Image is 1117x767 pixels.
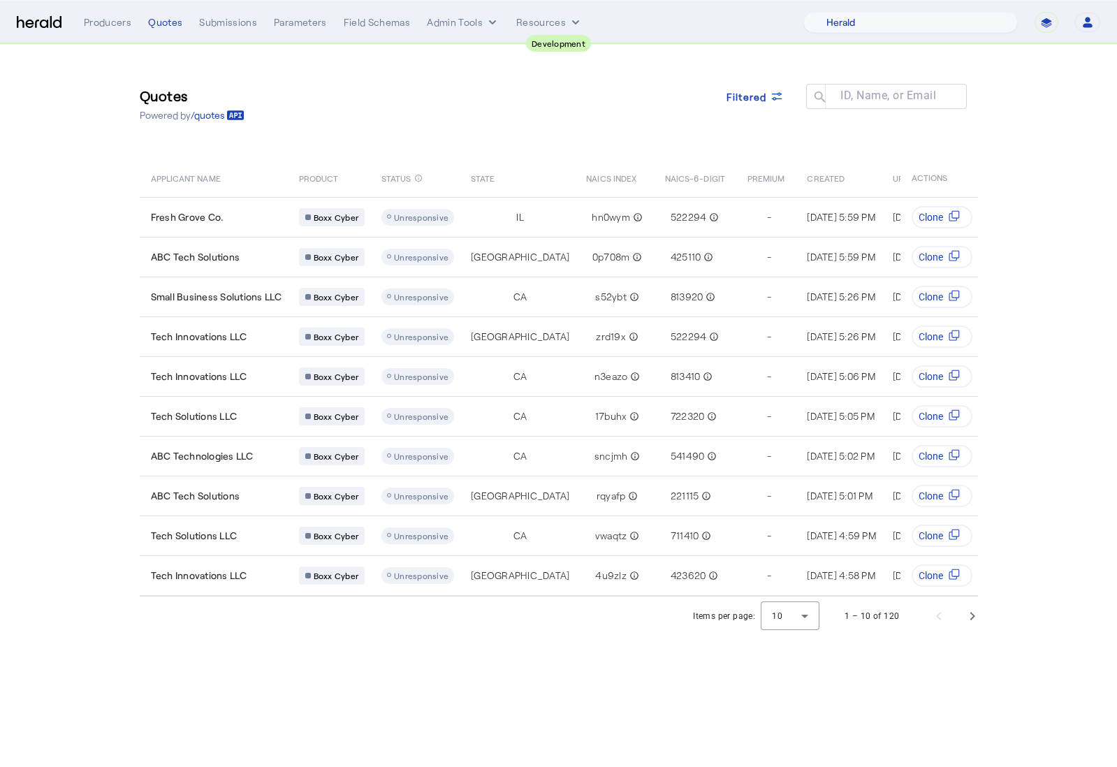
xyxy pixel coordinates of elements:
[767,529,771,543] span: -
[900,158,978,197] th: ACTIONS
[140,86,244,105] h3: Quotes
[912,564,972,587] button: Clone
[630,210,643,224] mat-icon: info_outline
[893,211,961,223] span: [DATE] 5:59 PM
[151,449,254,463] span: ABC Technologies LLC
[706,569,718,583] mat-icon: info_outline
[700,370,713,383] mat-icon: info_outline
[314,451,359,462] span: Boxx Cyber
[747,170,785,184] span: PREMIUM
[625,489,638,503] mat-icon: info_outline
[151,409,238,423] span: Tech Solutions LLC
[912,326,972,348] button: Clone
[516,15,583,29] button: Resources dropdown menu
[314,331,359,342] span: Boxx Cyber
[807,170,845,184] span: CREATED
[704,409,717,423] mat-icon: info_outline
[151,330,247,344] span: Tech Innovations LLC
[767,250,771,264] span: -
[671,409,705,423] span: 722320
[807,569,875,581] span: [DATE] 4:58 PM
[704,449,717,463] mat-icon: info_outline
[919,330,943,344] span: Clone
[627,529,639,543] mat-icon: info_outline
[807,410,875,422] span: [DATE] 5:05 PM
[151,290,282,304] span: Small Business Solutions LLC
[314,570,359,581] span: Boxx Cyber
[151,250,240,264] span: ABC Tech Solutions
[394,372,448,381] span: Unresponsive
[671,569,706,583] span: 423620
[840,89,936,102] mat-label: ID, Name, or Email
[767,290,771,304] span: -
[893,410,961,422] span: [DATE] 5:05 PM
[912,445,972,467] button: Clone
[592,250,630,264] span: 0p708m
[919,569,943,583] span: Clone
[671,449,705,463] span: 541490
[513,290,527,304] span: CA
[671,330,707,344] span: 522294
[394,451,448,461] span: Unresponsive
[151,370,247,383] span: Tech Innovations LLC
[394,531,448,541] span: Unresponsive
[807,330,875,342] span: [DATE] 5:26 PM
[595,529,627,543] span: vwaqtz
[919,489,943,503] span: Clone
[919,449,943,463] span: Clone
[471,250,569,264] span: [GEOGRAPHIC_DATA]
[394,491,448,501] span: Unresponsive
[919,409,943,423] span: Clone
[314,490,359,502] span: Boxx Cyber
[586,170,636,184] span: NAICS INDEX
[893,569,961,581] span: [DATE] 4:58 PM
[919,250,943,264] span: Clone
[671,370,701,383] span: 813410
[414,170,423,186] mat-icon: info_outline
[693,609,755,623] div: Items per page:
[845,609,899,623] div: 1 – 10 of 120
[893,251,961,263] span: [DATE] 5:59 PM
[767,449,771,463] span: -
[807,370,875,382] span: [DATE] 5:06 PM
[671,250,701,264] span: 425110
[956,599,989,633] button: Next page
[516,210,524,224] span: IL
[912,525,972,547] button: Clone
[513,529,527,543] span: CA
[151,569,247,583] span: Tech Innovations LLC
[893,450,961,462] span: [DATE] 5:02 PM
[699,529,711,543] mat-icon: info_outline
[893,291,961,302] span: [DATE] 5:26 PM
[629,250,642,264] mat-icon: info_outline
[699,489,711,503] mat-icon: info_outline
[394,212,448,222] span: Unresponsive
[199,15,257,29] div: Submissions
[665,170,725,184] span: NAICS-6-DIGIT
[627,569,639,583] mat-icon: info_outline
[344,15,411,29] div: Field Schemas
[314,411,359,422] span: Boxx Cyber
[274,15,327,29] div: Parameters
[715,84,795,109] button: Filtered
[919,529,943,543] span: Clone
[394,411,448,421] span: Unresponsive
[767,370,771,383] span: -
[151,210,224,224] span: Fresh Grove Co.
[807,291,875,302] span: [DATE] 5:26 PM
[594,449,628,463] span: sncjmh
[767,330,771,344] span: -
[191,108,244,122] a: /quotes
[592,210,630,224] span: hn0wym
[767,409,771,423] span: -
[893,170,930,184] span: UPDATED
[595,409,627,423] span: 17buhx
[671,290,703,304] span: 813920
[706,210,719,224] mat-icon: info_outline
[626,330,638,344] mat-icon: info_outline
[919,210,943,224] span: Clone
[526,35,591,52] div: Development
[299,170,339,184] span: PRODUCT
[17,16,61,29] img: Herald Logo
[151,529,238,543] span: Tech Solutions LLC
